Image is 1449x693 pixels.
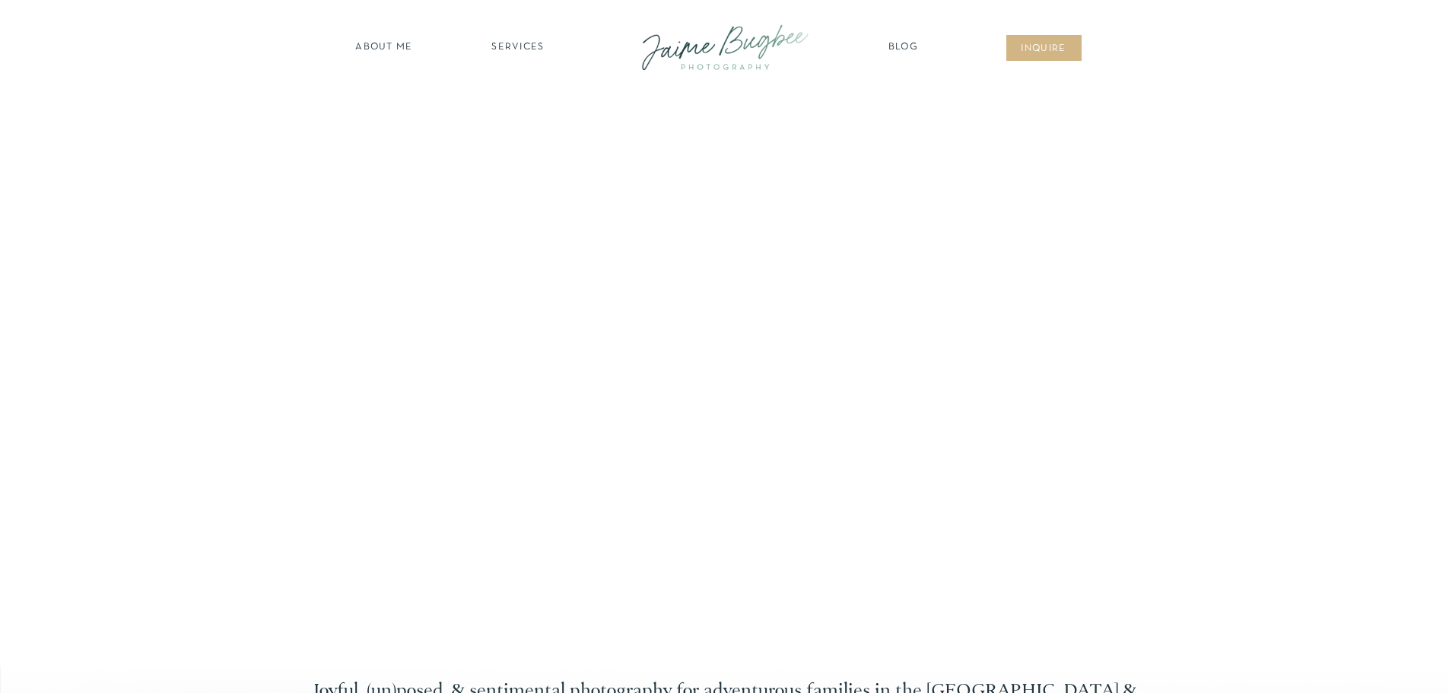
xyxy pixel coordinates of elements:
[475,40,561,56] a: SERVICES
[885,40,923,56] a: Blog
[1013,42,1075,57] a: inqUIre
[351,40,418,56] a: about ME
